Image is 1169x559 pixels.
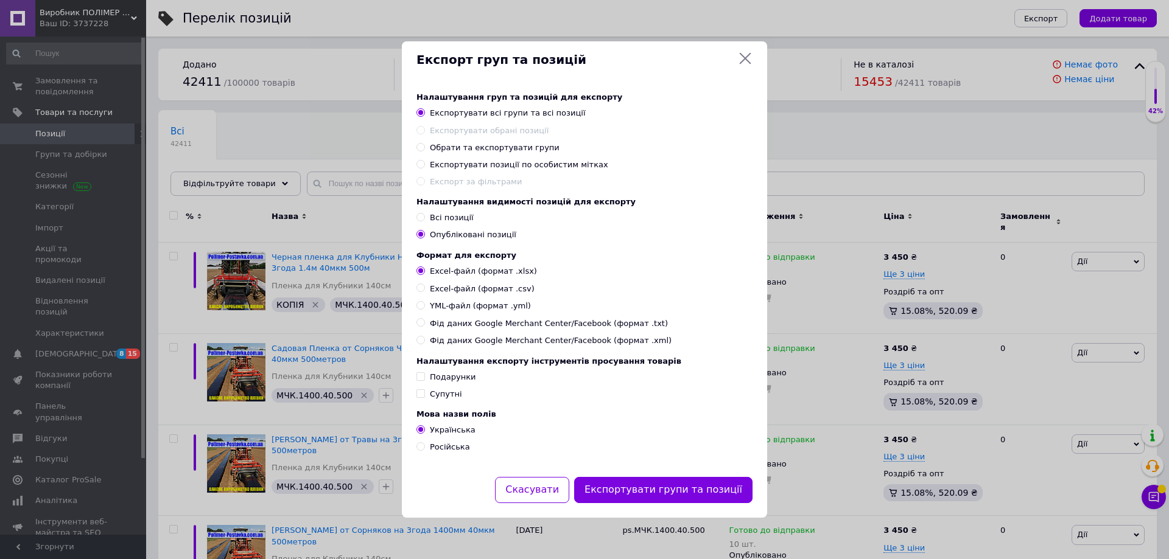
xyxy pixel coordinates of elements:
[430,143,560,152] span: Обрати та експортувати групи
[430,318,668,329] span: Фід даних Google Merchant Center/Facebook (формат .txt)
[430,300,531,311] span: YML-файл (формат .yml)
[430,442,470,451] span: Російська
[430,425,476,434] span: Українська
[430,389,462,400] div: Супутні
[430,266,537,277] span: Excel-файл (формат .xlsx)
[430,126,549,135] span: Експортувати обрані позиції
[430,160,608,169] span: Експортувати позиції по особистим мітках
[430,230,516,239] span: Опубліковані позиції
[416,51,733,69] span: Експорт груп та позицій
[430,108,586,117] span: Експортувати всі групи та всі позиції
[430,335,672,346] span: Фід даних Google Merchant Center/Facebook (формат .xml)
[574,477,753,503] button: Експортувати групи та позиції
[416,409,753,418] div: Мова назви полів
[416,197,753,206] div: Налаштування видимості позицій для експорту
[430,213,474,222] span: Всі позиції
[416,92,753,102] div: Налаштування груп та позицій для експорту
[430,177,522,186] span: Експорт за фільтрами
[416,251,753,260] div: Формат для експорту
[430,372,476,383] div: Подарунки
[495,477,569,503] button: Скасувати
[430,283,535,294] span: Excel-файл (формат .csv)
[416,356,753,366] div: Налаштування експорту інструментів просування товарів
